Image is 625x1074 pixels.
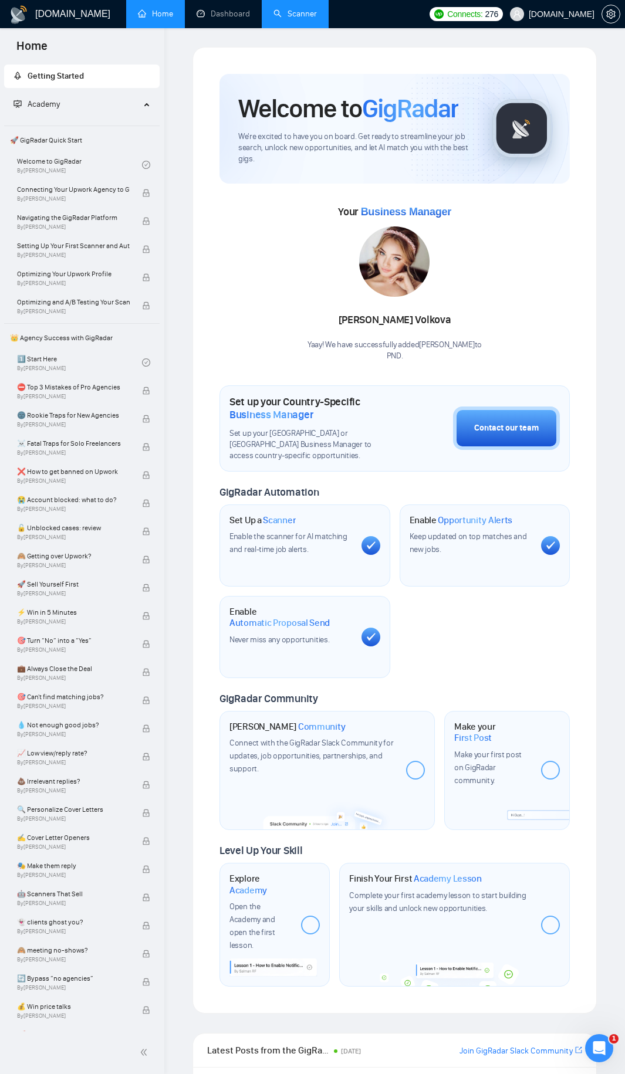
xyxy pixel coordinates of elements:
[17,703,130,710] span: By [PERSON_NAME]
[4,65,160,88] li: Getting Started
[17,843,130,851] span: By [PERSON_NAME]
[507,810,569,820] img: firstpost-bg.png
[17,1029,130,1041] span: 🚀 Nail Your Upwork Profile
[28,71,84,81] span: Getting Started
[273,9,317,19] a: searchScanner
[17,775,130,787] span: 💩 Irrelevant replies?
[142,696,150,704] span: lock
[298,721,346,733] span: Community
[142,950,150,958] span: lock
[229,721,346,733] h1: [PERSON_NAME]
[142,668,150,676] span: lock
[454,750,522,785] span: Make your first post on GigRadar community.
[229,873,292,896] h1: Explore
[349,873,481,885] h1: Finish Your First
[17,973,130,984] span: 🔄 Bypass “no agencies”
[17,984,130,991] span: By [PERSON_NAME]
[575,1045,582,1056] a: export
[308,340,482,362] div: Yaay! We have successfully added [PERSON_NAME] to
[17,280,130,287] span: By [PERSON_NAME]
[414,873,482,885] span: Academy Lesson
[454,732,492,744] span: First Post
[602,9,620,19] span: setting
[17,240,130,252] span: Setting Up Your First Scanner and Auto-Bidder
[17,944,130,956] span: 🙈 meeting no-shows?
[229,408,313,421] span: Business Manager
[338,205,451,218] span: Your
[17,646,130,653] span: By [PERSON_NAME]
[197,9,250,19] a: dashboardDashboard
[513,10,521,18] span: user
[447,8,482,21] span: Connects:
[17,195,130,202] span: By [PERSON_NAME]
[142,301,150,310] span: lock
[238,131,474,165] span: We're excited to have you on board. Get ready to streamline your job search, unlock new opportuni...
[138,9,173,19] a: homeHome
[17,152,142,178] a: Welcome to GigRadarBy[PERSON_NAME]
[28,99,60,109] span: Academy
[17,506,130,513] span: By [PERSON_NAME]
[263,798,391,829] img: slackcommunity-bg.png
[17,381,130,393] span: ⛔ Top 3 Mistakes of Pro Agencies
[207,1043,330,1058] span: Latest Posts from the GigRadar Community
[229,395,394,421] h1: Set up your Country-Specific
[17,438,130,449] span: ☠️ Fatal Traps for Solo Freelancers
[17,719,130,731] span: 💧 Not enough good jobs?
[229,885,267,896] span: Academy
[474,422,539,435] div: Contact our team
[434,9,444,19] img: upwork-logo.png
[140,1046,151,1058] span: double-left
[308,310,482,330] div: [PERSON_NAME] Volkova
[142,724,150,733] span: lock
[17,550,130,562] span: 🙈 Getting over Upwork?
[585,1034,613,1062] iframe: Intercom live chat
[142,893,150,902] span: lock
[142,471,150,479] span: lock
[229,617,330,629] span: Automatic Proposal Send
[17,1012,130,1019] span: By [PERSON_NAME]
[17,787,130,794] span: By [PERSON_NAME]
[17,212,130,223] span: Navigating the GigRadar Platform
[17,466,130,477] span: ❌ How to get banned on Upwork
[142,865,150,873] span: lock
[142,387,150,395] span: lock
[142,753,150,761] span: lock
[410,531,527,554] span: Keep updated on top matches and new jobs.
[17,522,130,534] span: 🔓 Unblocked cases: review
[142,415,150,423] span: lock
[229,635,329,645] span: Never miss any opportunities.
[17,477,130,485] span: By [PERSON_NAME]
[142,161,150,169] span: check-circle
[17,928,130,935] span: By [PERSON_NAME]
[17,223,130,231] span: By [PERSON_NAME]
[17,578,130,590] span: 🚀 Sell Yourself First
[5,128,158,152] span: 🚀 GigRadar Quick Start
[17,607,130,618] span: ⚡ Win in 5 Minutes
[142,217,150,225] span: lock
[17,900,130,907] span: By [PERSON_NAME]
[9,5,28,24] img: logo
[17,675,130,682] span: By [PERSON_NAME]
[374,963,535,987] img: academy-bg.png
[17,731,130,738] span: By [PERSON_NAME]
[142,612,150,620] span: lock
[17,534,130,541] span: By [PERSON_NAME]
[460,1045,573,1058] a: Join GigRadar Slack Community
[308,351,482,362] p: PND .
[229,531,347,554] span: Enable the scanner for AI matching and real-time job alerts.
[361,206,451,218] span: Business Manager
[341,1047,361,1055] span: [DATE]
[238,93,458,124] h1: Welcome to
[17,421,130,428] span: By [PERSON_NAME]
[17,393,130,400] span: By [PERSON_NAME]
[142,499,150,507] span: lock
[602,9,620,19] a: setting
[13,99,60,109] span: Academy
[5,326,158,350] span: 👑 Agency Success with GigRadar
[17,409,130,421] span: 🌚 Rookie Traps for New Agencies
[359,226,430,297] img: 1687099184959-16.jpg
[602,5,620,23] button: setting
[575,1045,582,1055] span: export
[142,555,150,564] span: lock
[17,562,130,569] span: By [PERSON_NAME]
